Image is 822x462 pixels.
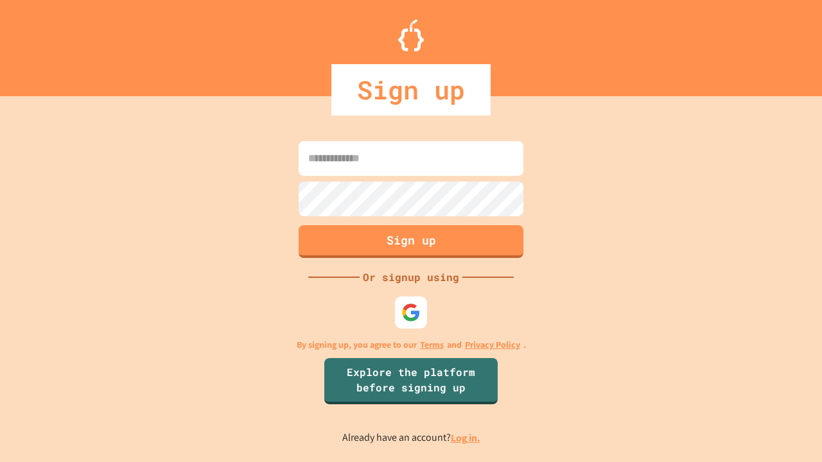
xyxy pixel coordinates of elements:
[465,338,520,352] a: Privacy Policy
[768,411,809,449] iframe: chat widget
[451,431,480,445] a: Log in.
[324,358,498,404] a: Explore the platform before signing up
[331,64,491,116] div: Sign up
[715,355,809,409] iframe: chat widget
[360,269,462,285] div: Or signup using
[299,225,523,258] button: Sign up
[342,430,480,446] p: Already have an account?
[297,338,526,352] p: By signing up, you agree to our and .
[398,19,424,51] img: Logo.svg
[420,338,444,352] a: Terms
[401,303,421,322] img: google-icon.svg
